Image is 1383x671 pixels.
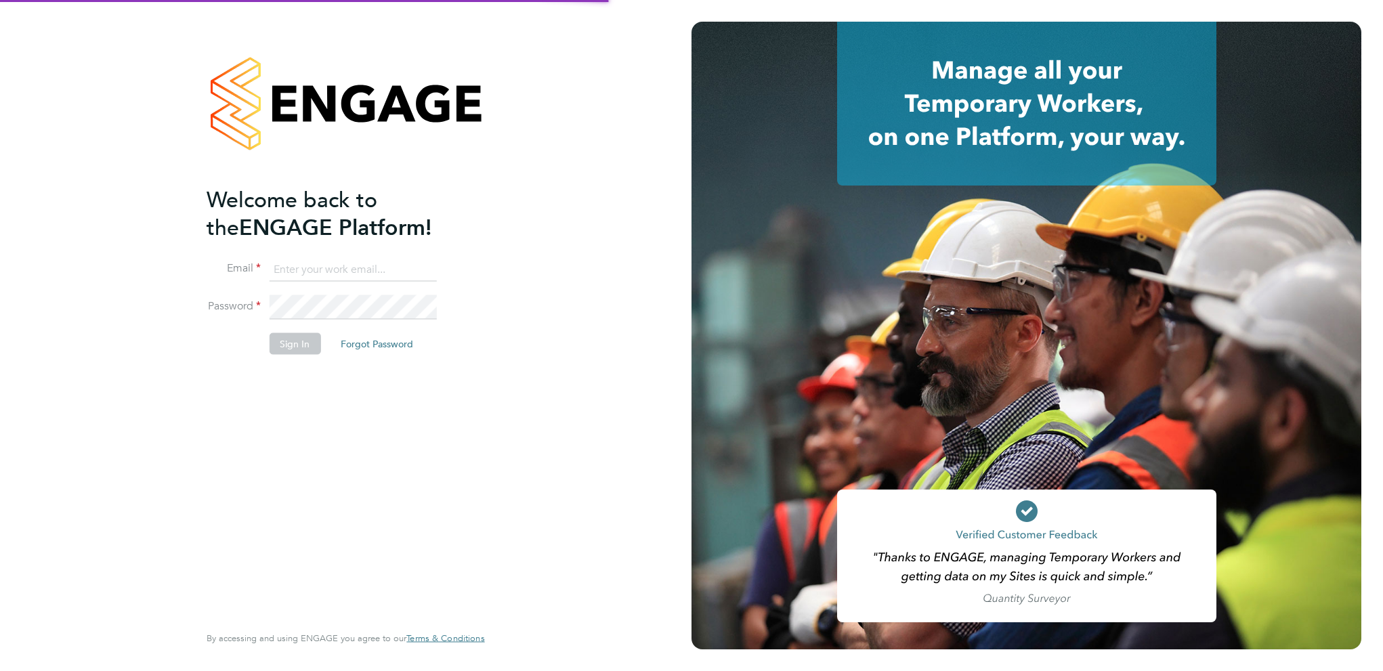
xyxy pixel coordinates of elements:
[207,186,471,241] h2: ENGAGE Platform!
[207,261,261,276] label: Email
[207,186,377,240] span: Welcome back to the
[207,632,484,644] span: By accessing and using ENGAGE you agree to our
[269,333,320,355] button: Sign In
[207,299,261,313] label: Password
[406,633,484,644] a: Terms & Conditions
[406,632,484,644] span: Terms & Conditions
[269,257,436,282] input: Enter your work email...
[330,333,424,355] button: Forgot Password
